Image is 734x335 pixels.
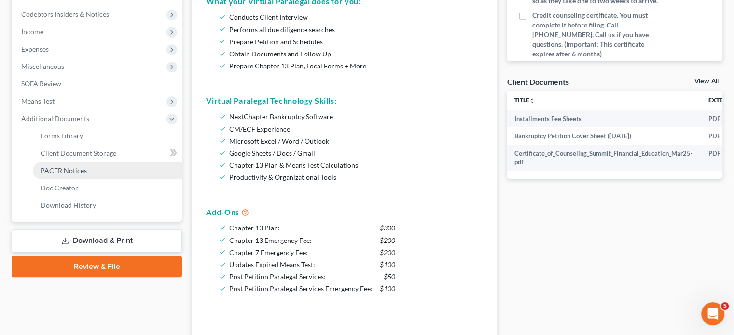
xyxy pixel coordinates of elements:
[380,222,395,234] span: $300
[33,179,182,197] a: Doc Creator
[41,184,78,192] span: Doc Creator
[701,302,724,325] iframe: Intercom live chat
[41,166,87,174] span: PACER Notices
[694,78,719,85] a: View All
[21,27,43,36] span: Income
[380,246,395,258] span: $200
[21,62,64,70] span: Miscellaneous
[229,135,479,147] li: Microsoft Excel / Word / Outlook
[21,45,49,53] span: Expenses
[229,48,479,60] li: Obtain Documents and Follow Up
[21,114,89,122] span: Additional Documents
[33,197,182,214] a: Download History
[229,36,479,48] li: Prepare Petition and Schedules
[14,75,182,93] a: SOFA Review
[507,145,701,171] td: Certificate_of_Counseling_Summit_Financial_Education_Mar25-pdf
[532,11,660,59] span: Credit counseling certificate. You must complete it before filing. Call [PHONE_NUMBER]. Call us i...
[33,162,182,179] a: PACER Notices
[12,229,182,252] a: Download & Print
[229,248,308,256] span: Chapter 7 Emergency Fee:
[229,260,315,268] span: Updates Expired Means Test:
[229,159,479,171] li: Chapter 13 Plan & Means Test Calculations
[507,127,701,145] td: Bankruptcy Petition Cover Sheet ([DATE])
[229,110,479,122] li: NextChapter Bankruptcy Software
[229,24,479,36] li: Performs all due diligence searches
[206,206,483,218] h5: Add-Ons
[529,98,535,104] i: unfold_more
[514,96,535,104] a: Titleunfold_more
[380,258,395,270] span: $100
[33,145,182,162] a: Client Document Storage
[21,10,109,18] span: Codebtors Insiders & Notices
[384,270,395,282] span: $50
[507,110,701,127] td: Installments Fee Sheets
[229,147,479,159] li: Google Sheets / Docs / Gmail
[33,127,182,145] a: Forms Library
[229,171,479,183] li: Productivity & Organizational Tools
[41,201,96,209] span: Download History
[229,123,479,135] li: CM/ECF Experience
[21,97,55,105] span: Means Test
[229,60,479,72] li: Prepare Chapter 13 Plan, Local Forms + More
[12,256,182,277] a: Review & File
[229,284,373,293] span: Post Petition Paralegal Services Emergency Fee:
[21,80,61,88] span: SOFA Review
[380,234,395,246] span: $200
[229,236,312,244] span: Chapter 13 Emergency Fee:
[41,132,83,140] span: Forms Library
[41,149,116,157] span: Client Document Storage
[721,302,729,310] span: 5
[229,11,479,23] li: Conducts Client Interview
[507,77,568,87] div: Client Documents
[229,272,326,281] span: Post Petition Paralegal Services:
[229,224,280,232] span: Chapter 13 Plan:
[380,282,395,295] span: $100
[206,95,483,107] h5: Virtual Paralegal Technology Skills:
